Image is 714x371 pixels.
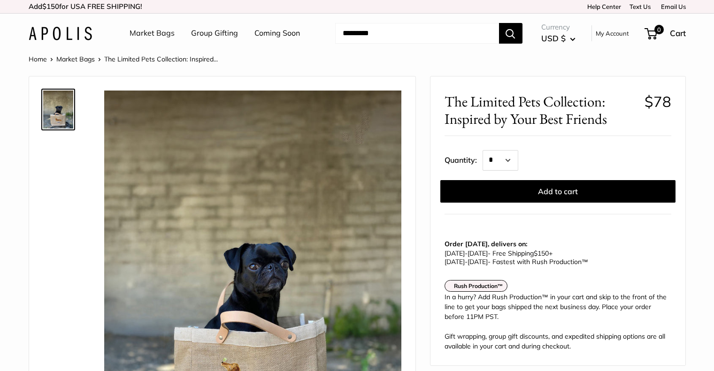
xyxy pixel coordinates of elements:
a: The Limited Pets Collection: Inspired by Your Best Friends [41,89,75,130]
span: Currency [541,21,576,34]
span: - [465,257,468,266]
button: USD $ [541,31,576,46]
span: [DATE] [468,257,488,266]
span: The Limited Pets Collection: Inspired... [104,55,218,63]
a: My Account [596,28,629,39]
a: Home [29,55,47,63]
strong: Rush Production™ [454,282,503,289]
div: In a hurry? Add Rush Production™ in your cart and skip to the front of the line to get your bags ... [445,292,671,351]
span: - Fastest with Rush Production™ [445,257,588,266]
span: 0 [654,25,663,34]
span: $150 [42,2,59,11]
a: Coming Soon [254,26,300,40]
label: Quantity: [445,147,483,171]
span: Cart [670,28,686,38]
input: Search... [335,23,499,44]
span: - [465,249,468,257]
span: USD $ [541,33,566,43]
span: [DATE] [445,257,465,266]
p: - Free Shipping + [445,249,667,266]
strong: Order [DATE], delivers on: [445,240,527,248]
nav: Breadcrumb [29,53,218,65]
a: 0 Cart [645,26,686,41]
span: The Limited Pets Collection: Inspired by Your Best Friends [445,93,637,128]
a: Group Gifting [191,26,238,40]
span: [DATE] [445,249,465,257]
button: Search [499,23,522,44]
a: Help Center [584,3,621,10]
img: Apolis [29,27,92,40]
img: The Limited Pets Collection: Inspired by Your Best Friends [43,91,73,129]
a: Email Us [658,3,686,10]
span: $78 [645,92,671,111]
span: $150 [534,249,549,257]
a: Market Bags [130,26,175,40]
a: Text Us [630,3,651,10]
a: Market Bags [56,55,95,63]
span: [DATE] [468,249,488,257]
button: Add to cart [440,180,676,203]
